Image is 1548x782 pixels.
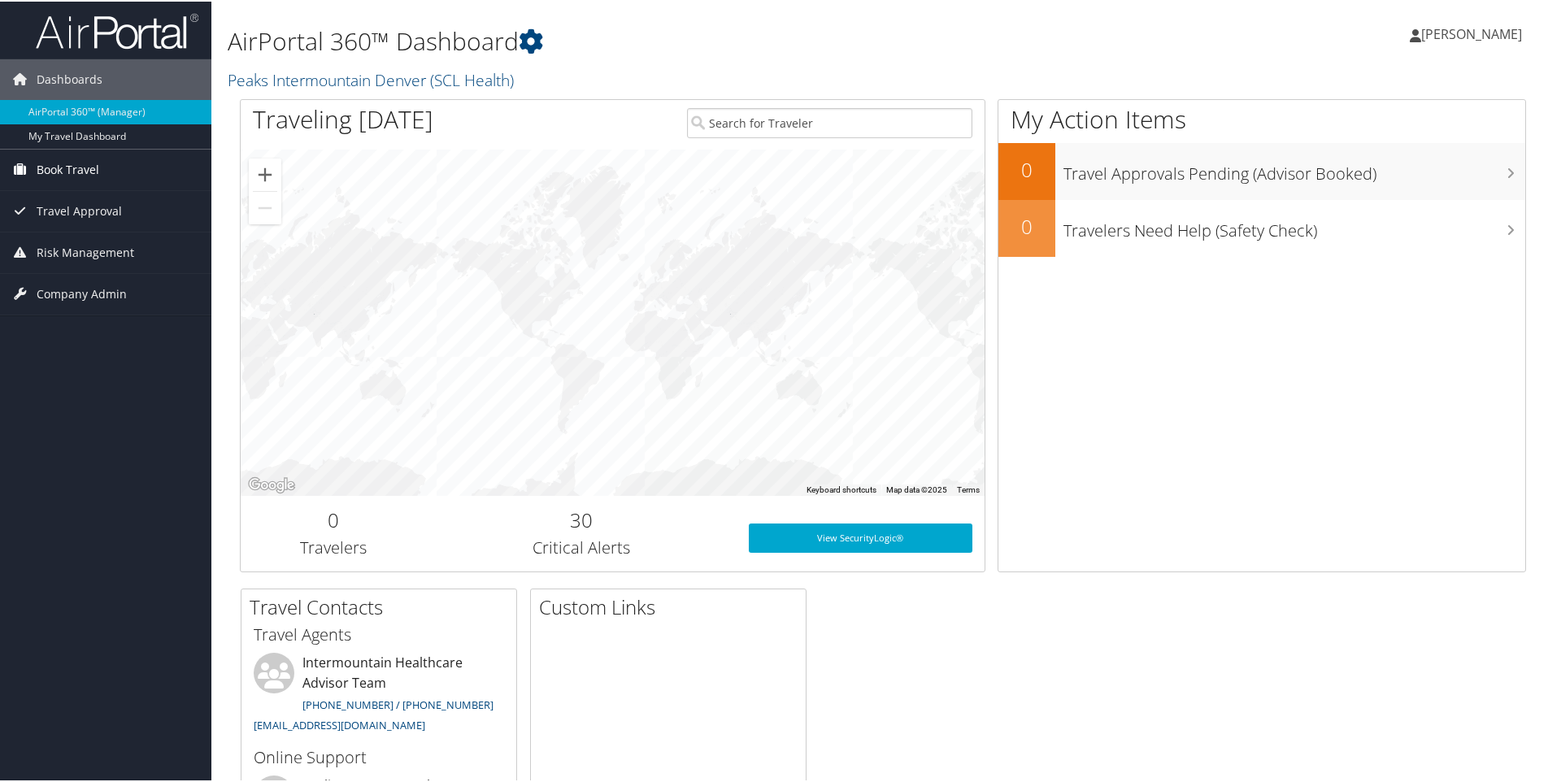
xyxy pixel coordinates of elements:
h3: Critical Alerts [439,535,724,558]
h1: Traveling [DATE] [253,101,433,135]
span: Travel Approval [37,189,122,230]
h2: 0 [253,505,415,532]
span: Map data ©2025 [886,484,947,493]
span: Dashboards [37,58,102,98]
a: [PHONE_NUMBER] / [PHONE_NUMBER] [302,696,494,710]
a: 0Travelers Need Help (Safety Check) [998,198,1525,255]
img: airportal-logo.png [36,11,198,49]
a: Open this area in Google Maps (opens a new window) [245,473,298,494]
a: Terms (opens in new tab) [957,484,980,493]
button: Zoom in [249,157,281,189]
h2: Travel Contacts [250,592,516,619]
span: Risk Management [37,231,134,272]
h2: Custom Links [539,592,806,619]
span: Book Travel [37,148,99,189]
h1: AirPortal 360™ Dashboard [228,23,1102,57]
h1: My Action Items [998,101,1525,135]
h3: Travelers Need Help (Safety Check) [1063,210,1525,241]
a: 0Travel Approvals Pending (Advisor Booked) [998,141,1525,198]
a: [PERSON_NAME] [1410,8,1538,57]
li: Intermountain Healthcare Advisor Team [246,651,512,738]
h3: Travel Agents [254,622,504,645]
h3: Travelers [253,535,415,558]
h3: Online Support [254,745,504,767]
a: [EMAIL_ADDRESS][DOMAIN_NAME] [254,716,425,731]
button: Keyboard shortcuts [807,483,876,494]
h3: Travel Approvals Pending (Advisor Booked) [1063,153,1525,184]
h2: 30 [439,505,724,532]
h2: 0 [998,154,1055,182]
a: Peaks Intermountain Denver (SCL Health) [228,67,518,89]
span: Company Admin [37,272,127,313]
h2: 0 [998,211,1055,239]
button: Zoom out [249,190,281,223]
img: Google [245,473,298,494]
a: View SecurityLogic® [749,522,972,551]
input: Search for Traveler [687,106,972,137]
span: [PERSON_NAME] [1421,24,1522,41]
